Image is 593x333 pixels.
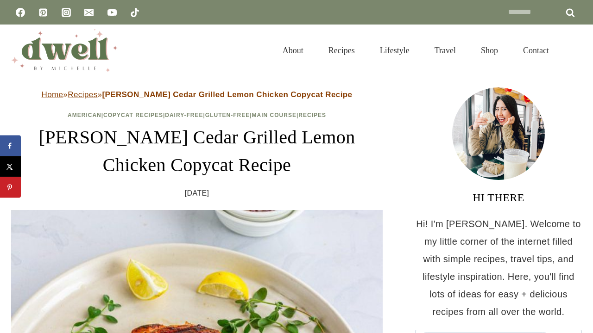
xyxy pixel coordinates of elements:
[80,3,98,22] a: Email
[11,3,30,22] a: Facebook
[185,186,209,200] time: [DATE]
[102,90,352,99] strong: [PERSON_NAME] Cedar Grilled Lemon Chicken Copycat Recipe
[422,34,468,67] a: Travel
[316,34,367,67] a: Recipes
[34,3,52,22] a: Pinterest
[11,29,118,72] img: DWELL by michelle
[42,90,63,99] a: Home
[298,112,326,118] a: Recipes
[252,112,296,118] a: Main Course
[68,112,326,118] span: | | | | |
[42,90,353,99] span: » »
[270,34,561,67] nav: Primary Navigation
[126,3,144,22] a: TikTok
[205,112,250,118] a: Gluten-Free
[11,123,383,179] h1: [PERSON_NAME] Cedar Grilled Lemon Chicken Copycat Recipe
[57,3,76,22] a: Instagram
[566,43,582,58] button: View Search Form
[415,189,582,206] h3: HI THERE
[468,34,511,67] a: Shop
[165,112,203,118] a: Dairy-Free
[68,90,97,99] a: Recipes
[367,34,422,67] a: Lifestyle
[511,34,561,67] a: Contact
[270,34,316,67] a: About
[68,112,101,118] a: American
[103,112,163,118] a: Copycat Recipes
[103,3,121,22] a: YouTube
[415,215,582,321] p: Hi! I'm [PERSON_NAME]. Welcome to my little corner of the internet filled with simple recipes, tr...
